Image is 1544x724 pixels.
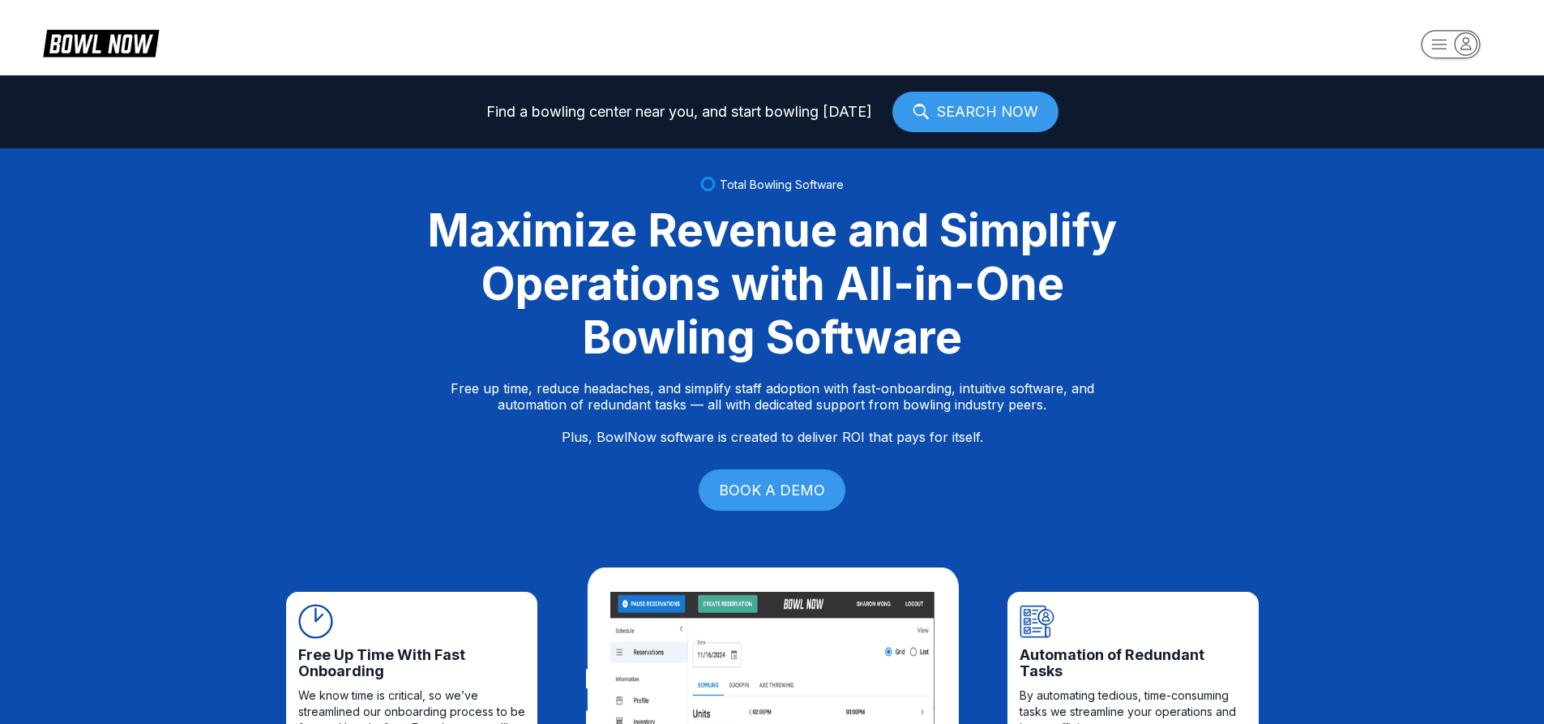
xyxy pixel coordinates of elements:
[1020,647,1247,679] span: Automation of Redundant Tasks
[298,647,525,679] span: Free Up Time With Fast Onboarding
[720,178,844,191] span: Total Bowling Software
[408,203,1137,364] div: Maximize Revenue and Simplify Operations with All-in-One Bowling Software
[699,469,845,511] a: BOOK A DEMO
[892,92,1059,132] a: SEARCH NOW
[451,380,1094,445] p: Free up time, reduce headaches, and simplify staff adoption with fast-onboarding, intuitive softw...
[486,104,872,120] span: Find a bowling center near you, and start bowling [DATE]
